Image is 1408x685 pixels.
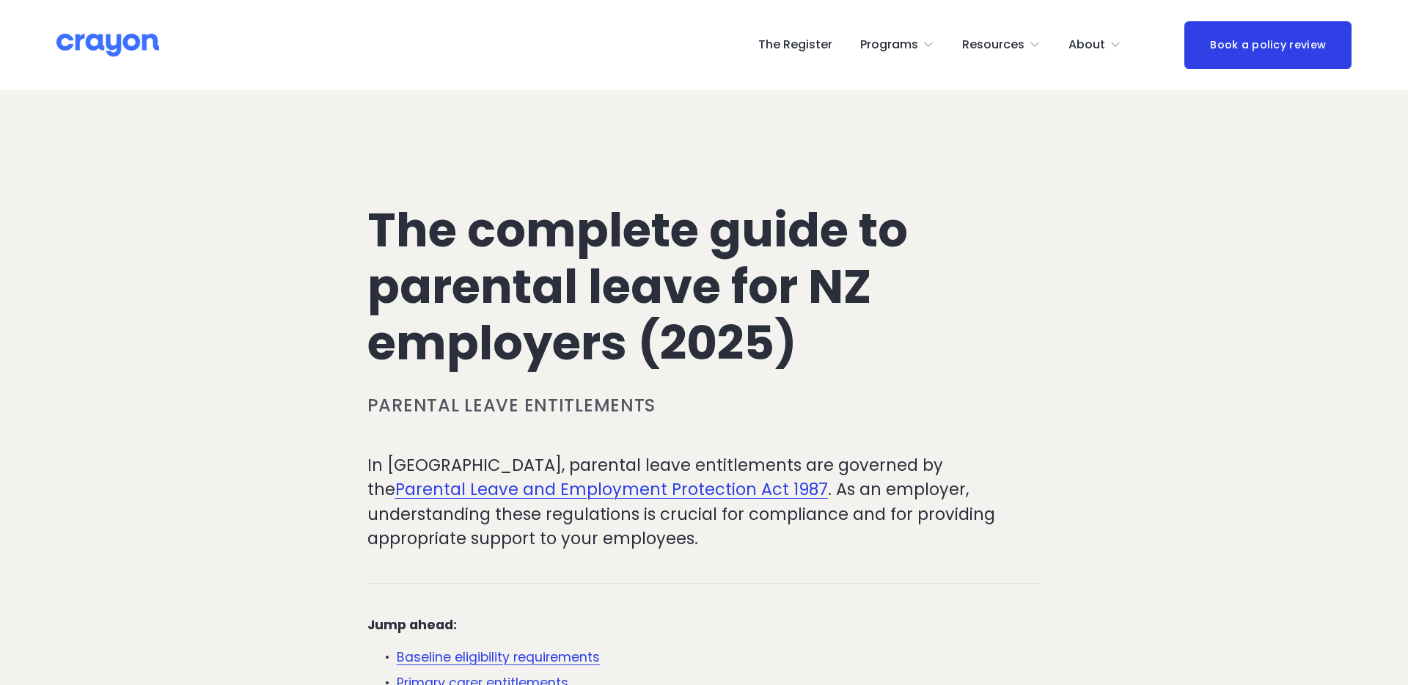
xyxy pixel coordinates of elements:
a: Parental leave entitlements [367,393,656,417]
a: Parental Leave and Employment Protection Act 1987 [395,477,828,501]
p: In [GEOGRAPHIC_DATA], parental leave entitlements are governed by the . As an employer, understan... [367,453,1041,552]
span: About [1068,34,1105,56]
a: Book a policy review [1184,21,1352,69]
a: folder dropdown [962,33,1041,56]
a: folder dropdown [860,33,934,56]
h1: The complete guide to parental leave for NZ employers (2025) [367,202,1041,371]
a: Baseline eligibility requirements [397,648,600,666]
strong: Jump ahead: [367,616,457,634]
a: folder dropdown [1068,33,1121,56]
a: The Register [758,33,832,56]
img: Crayon [56,32,159,58]
span: Resources [962,34,1024,56]
span: Programs [860,34,918,56]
